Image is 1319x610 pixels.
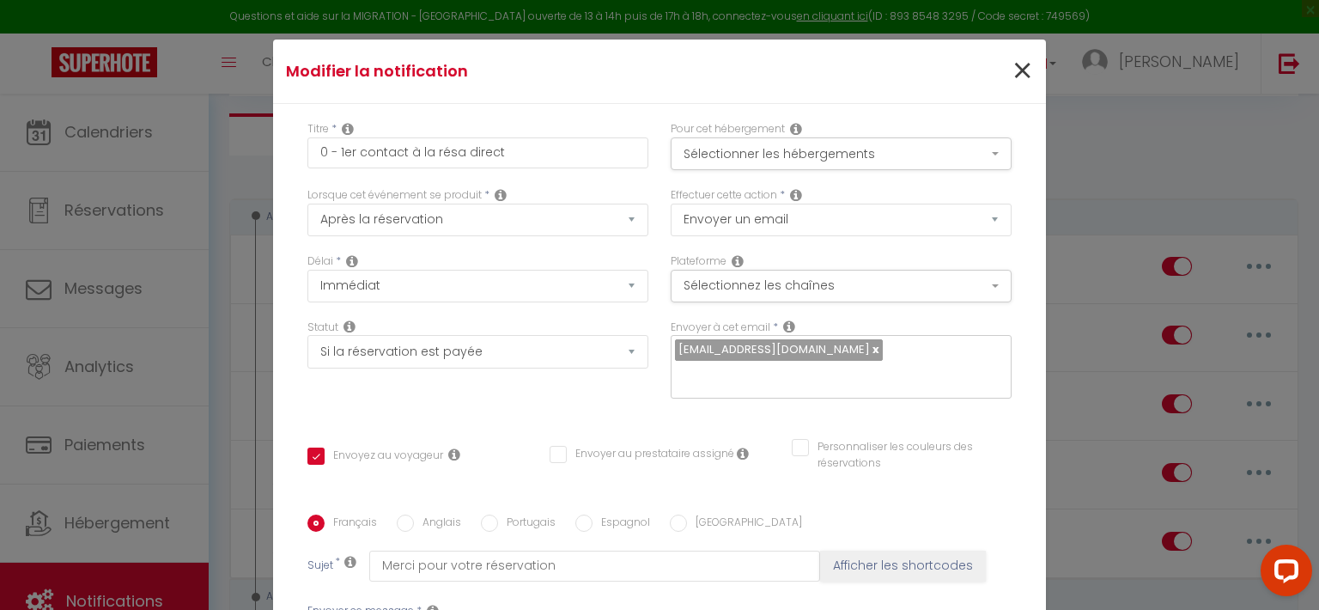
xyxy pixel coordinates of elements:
label: Titre [307,121,329,137]
i: Booking status [343,320,356,333]
i: Action Time [346,254,358,268]
i: Title [342,122,354,136]
label: Plateforme [671,253,726,270]
button: Sélectionnez les chaînes [671,270,1012,302]
label: [GEOGRAPHIC_DATA] [687,515,802,534]
button: Sélectionner les hébergements [671,137,1012,170]
button: Afficher les shortcodes [820,551,986,582]
i: Subject [344,555,356,569]
i: Recipient [783,320,795,333]
label: Espagnol [593,515,650,534]
label: Français [325,515,377,534]
span: [EMAIL_ADDRESS][DOMAIN_NAME] [678,341,870,357]
label: Effectuer cette action [671,187,777,204]
label: Délai [307,253,333,270]
label: Statut [307,320,338,336]
label: Anglais [414,515,461,534]
i: Event Occur [495,188,507,202]
label: Envoyer à cet email [671,320,770,336]
iframe: LiveChat chat widget [1247,538,1319,610]
h4: Modifier la notification [286,59,776,83]
i: Envoyer au prestataire si il est assigné [737,447,749,461]
span: × [1012,46,1033,97]
i: Action Type [790,188,802,202]
label: Portugais [498,515,556,534]
button: Close [1012,53,1033,90]
i: Envoyer au voyageur [448,448,460,461]
label: Sujet [307,558,333,576]
i: Action Channel [732,254,744,268]
label: Pour cet hébergement [671,121,785,137]
label: Lorsque cet événement se produit [307,187,482,204]
i: This Rental [790,122,802,136]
